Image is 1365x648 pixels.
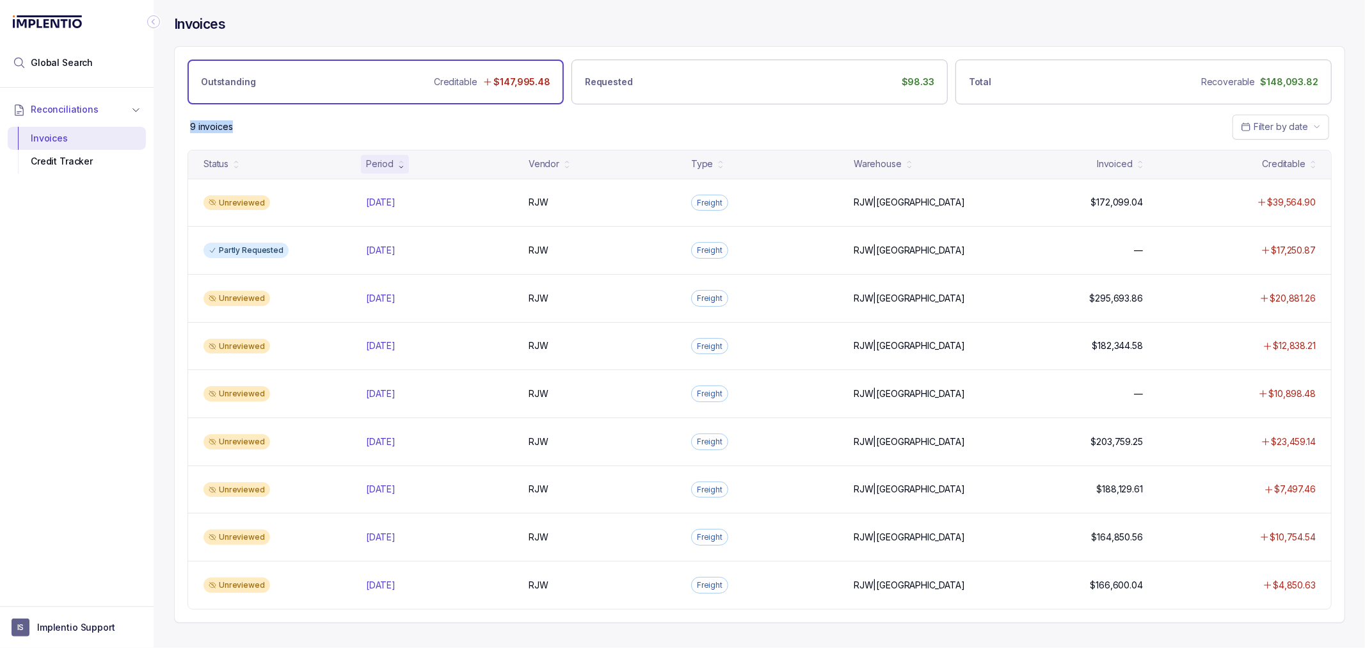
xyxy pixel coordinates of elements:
[366,339,395,352] p: [DATE]
[204,482,270,498] div: Unreviewed
[854,339,965,352] p: RJW|[GEOGRAPHIC_DATA]
[854,244,965,257] p: RJW|[GEOGRAPHIC_DATA]
[969,76,991,88] p: Total
[854,158,902,170] div: Warehouse
[854,292,965,305] p: RJW|[GEOGRAPHIC_DATA]
[8,95,146,124] button: Reconciliations
[204,291,270,306] div: Unreviewed
[529,531,548,544] p: RJW
[854,435,965,448] p: RJW|[GEOGRAPHIC_DATA]
[8,124,146,176] div: Reconciliations
[37,621,115,634] p: Implentio Support
[529,579,548,592] p: RJW
[1092,531,1143,544] p: $164,850.56
[1273,579,1316,592] p: $4,850.63
[190,120,233,133] div: Remaining page entries
[366,158,394,170] div: Period
[190,120,233,133] p: 9 invoices
[1274,483,1316,496] p: $7,497.46
[1092,339,1143,352] p: $182,344.58
[1254,121,1308,132] span: Filter by date
[697,579,722,592] p: Freight
[12,619,29,636] span: User initials
[854,387,965,400] p: RJW|[GEOGRAPHIC_DATA]
[697,483,722,496] p: Freight
[1091,196,1143,209] p: $172,099.04
[697,292,722,305] p: Freight
[902,76,934,88] p: $98.33
[1233,115,1329,139] button: Date Range Picker
[366,483,395,496] p: [DATE]
[366,196,395,209] p: [DATE]
[31,103,99,116] span: Reconciliations
[529,292,548,305] p: RJW
[1270,531,1316,544] p: $10,754.54
[1261,76,1318,88] p: $148,093.82
[366,292,395,305] p: [DATE]
[204,434,270,450] div: Unreviewed
[529,435,548,448] p: RJW
[1271,435,1316,448] p: $23,459.14
[529,196,548,209] p: RJW
[366,387,395,400] p: [DATE]
[434,76,477,88] p: Creditable
[366,531,395,544] p: [DATE]
[697,197,722,209] p: Freight
[201,76,255,88] p: Outstanding
[204,530,270,545] div: Unreviewed
[585,76,633,88] p: Requested
[174,15,225,33] h4: Invoices
[1090,292,1143,305] p: $295,693.86
[18,127,136,150] div: Invoices
[697,435,722,448] p: Freight
[1097,158,1133,170] div: Invoiced
[691,158,713,170] div: Type
[12,619,142,636] button: User initialsImplentio Support
[366,579,395,592] p: [DATE]
[204,243,289,258] div: Partly Requested
[204,195,270,211] div: Unreviewed
[204,386,270,401] div: Unreviewed
[204,339,270,354] div: Unreviewed
[1262,158,1305,170] div: Creditable
[1090,579,1143,592] p: $166,600.04
[366,244,395,257] p: [DATE]
[697,244,722,257] p: Freight
[697,340,722,353] p: Freight
[1270,292,1316,305] p: $20,881.26
[494,76,550,88] p: $147,995.48
[1241,120,1308,133] search: Date Range Picker
[529,387,548,400] p: RJW
[204,578,270,593] div: Unreviewed
[204,158,228,170] div: Status
[529,339,548,352] p: RJW
[1201,76,1255,88] p: Recoverable
[697,387,722,400] p: Freight
[854,196,965,209] p: RJW|[GEOGRAPHIC_DATA]
[1097,483,1143,496] p: $188,129.61
[529,158,559,170] div: Vendor
[854,483,965,496] p: RJW|[GEOGRAPHIC_DATA]
[31,56,93,69] span: Global Search
[854,531,965,544] p: RJW|[GEOGRAPHIC_DATA]
[1134,387,1143,400] p: —
[1267,196,1316,209] p: $39,564.90
[529,244,548,257] p: RJW
[697,531,722,544] p: Freight
[366,435,395,448] p: [DATE]
[1268,387,1316,400] p: $10,898.48
[529,483,548,496] p: RJW
[1273,339,1316,352] p: $12,838.21
[18,150,136,173] div: Credit Tracker
[146,14,161,29] div: Collapse Icon
[1134,244,1143,257] p: —
[1271,244,1316,257] p: $17,250.87
[1091,435,1143,448] p: $203,759.25
[854,579,965,592] p: RJW|[GEOGRAPHIC_DATA]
